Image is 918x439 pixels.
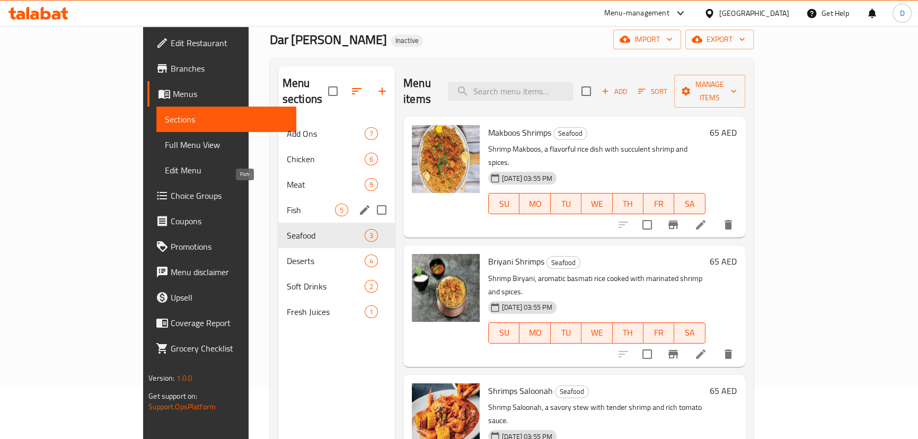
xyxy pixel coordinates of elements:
img: Briyani Shrimps [412,254,480,322]
span: 3 [365,231,377,241]
div: Seafood [553,127,587,140]
span: TU [555,196,577,212]
h2: Menu items [403,75,435,107]
button: TH [613,322,643,344]
a: Sections [156,107,296,132]
span: Add item [597,83,631,100]
button: TU [551,322,581,344]
img: Makboos Shrimps [412,125,480,193]
button: Branch-specific-item [660,212,686,238]
button: Add section [369,78,395,104]
span: Briyani Shrimps [488,253,544,269]
button: SA [674,193,705,214]
button: WE [581,193,612,214]
span: Choice Groups [171,189,288,202]
button: FR [643,193,674,214]
span: FR [648,325,670,340]
button: delete [716,212,741,238]
button: delete [716,341,741,367]
span: [DATE] 03:55 PM [498,173,557,183]
div: items [365,127,378,140]
h2: Menu sections [283,75,328,107]
span: Inactive [391,36,423,45]
button: export [685,30,754,49]
span: MO [524,325,546,340]
span: Seafood [554,127,587,139]
span: WE [586,325,608,340]
div: Add Ons [287,127,365,140]
button: Manage items [674,75,745,108]
div: Menu-management [604,7,669,20]
span: Coupons [171,215,288,227]
a: Upsell [147,285,296,310]
a: Edit menu item [694,348,707,361]
div: Meat [287,178,365,191]
span: Menu disclaimer [171,266,288,278]
a: Coupons [147,208,296,234]
span: Add [600,85,629,98]
h6: 65 AED [710,125,737,140]
span: Get support on: [148,389,197,403]
span: TH [617,325,639,340]
span: Branches [171,62,288,75]
div: items [365,178,378,191]
h6: 65 AED [710,383,737,398]
span: Dar [PERSON_NAME] [270,28,387,51]
span: D [899,7,904,19]
div: Seafood3 [278,223,395,248]
span: TH [617,196,639,212]
p: Shrimp Saloonah, a savory stew with tender shrimp and rich tomato sauce. [488,401,705,427]
a: Edit Restaurant [147,30,296,56]
span: Chicken [287,153,365,165]
span: 5 [336,205,348,215]
a: Promotions [147,234,296,259]
span: Seafood [287,229,365,242]
span: Shrimps Saloonah [488,383,553,399]
div: items [365,305,378,318]
span: WE [586,196,608,212]
button: Add [597,83,631,100]
a: Menus [147,81,296,107]
button: FR [643,322,674,344]
span: Deserts [287,254,365,267]
span: Sort [638,85,667,98]
button: MO [519,193,550,214]
button: TU [551,193,581,214]
button: Branch-specific-item [660,341,686,367]
span: 1.0.0 [176,371,193,385]
a: Edit Menu [156,157,296,183]
span: Select section [575,80,597,102]
a: Branches [147,56,296,81]
div: items [335,204,348,216]
a: Menu disclaimer [147,259,296,285]
span: 9 [365,180,377,190]
span: Upsell [171,291,288,304]
span: Select to update [636,343,658,365]
span: export [694,33,745,46]
div: Meat9 [278,172,395,197]
span: TU [555,325,577,340]
div: items [365,254,378,267]
a: Choice Groups [147,183,296,208]
span: FR [648,196,670,212]
span: import [622,33,673,46]
span: Soft Drinks [287,280,365,293]
button: MO [519,322,550,344]
span: Sort sections [344,78,369,104]
span: 2 [365,282,377,292]
span: Seafood [547,257,580,269]
p: Shrimp Biryani, aromatic basmati rice cooked with marinated shrimp and spices. [488,272,705,298]
div: Fresh Juices1 [278,299,395,324]
button: TH [613,193,643,214]
div: items [365,153,378,165]
span: Manage items [683,78,737,104]
span: 4 [365,256,377,266]
button: import [613,30,681,49]
a: Edit menu item [694,218,707,231]
span: MO [524,196,546,212]
span: [DATE] 03:55 PM [498,302,557,312]
nav: Menu sections [278,117,395,329]
span: SU [493,196,515,212]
